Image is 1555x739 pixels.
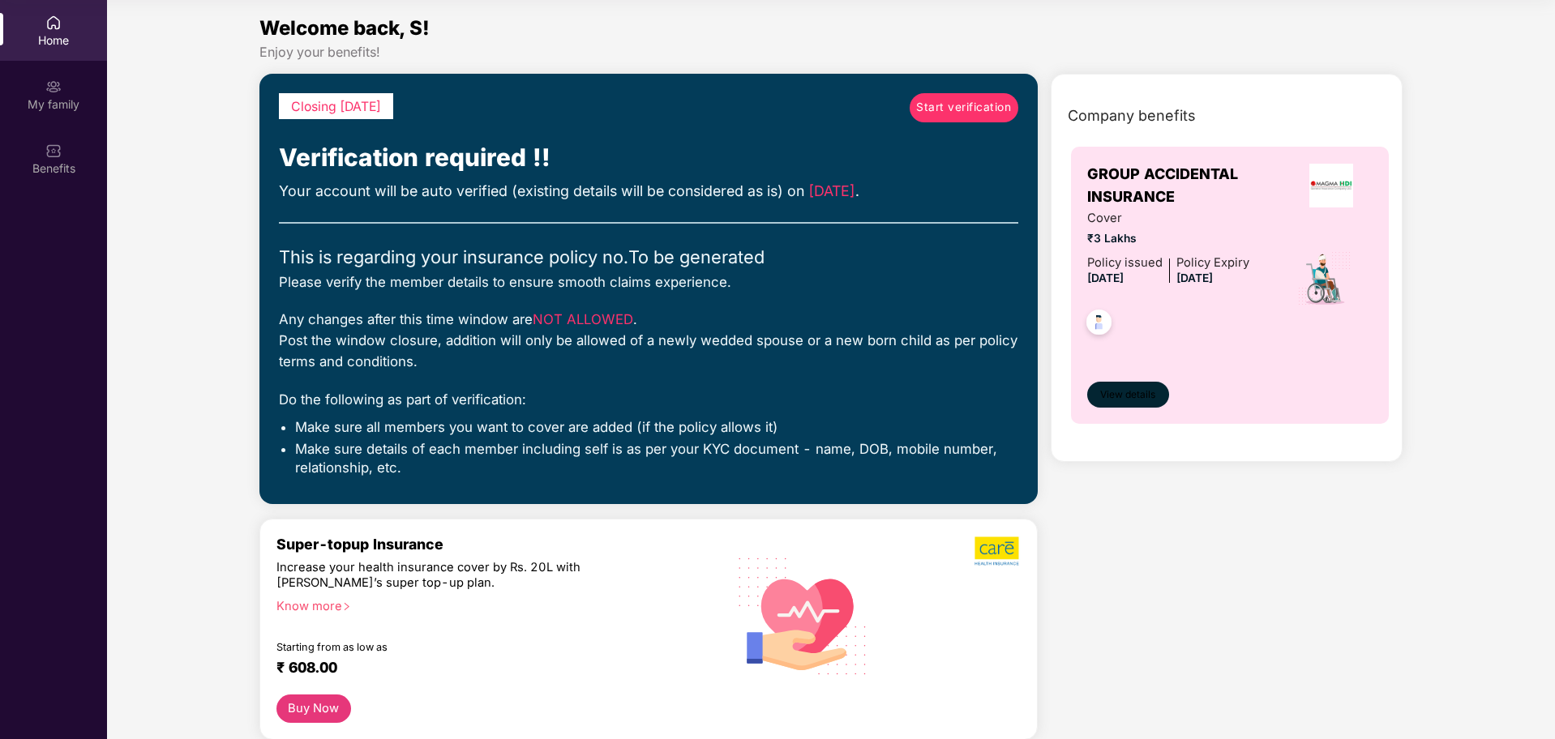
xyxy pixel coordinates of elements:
span: View details [1100,387,1155,403]
img: b5dec4f62d2307b9de63beb79f102df3.png [975,536,1021,566]
div: Increase your health insurance cover by Rs. 20L with [PERSON_NAME]’s super top-up plan. [276,560,640,592]
div: Super-topup Insurance [276,536,711,553]
div: Do the following as part of verification: [279,389,1018,410]
button: View details [1087,382,1169,408]
img: svg+xml;base64,PHN2ZyBpZD0iSG9tZSIgeG1sbnM9Imh0dHA6Ly93d3cudzMub3JnLzIwMDAvc3ZnIiB3aWR0aD0iMjAiIG... [45,15,62,31]
li: Make sure details of each member including self is as per your KYC document - name, DOB, mobile n... [295,440,1018,476]
button: Buy Now [276,694,351,723]
span: Cover [1087,209,1249,228]
span: NOT ALLOWED [533,311,633,327]
img: svg+xml;base64,PHN2ZyB3aWR0aD0iMjAiIGhlaWdodD0iMjAiIHZpZXdCb3g9IjAgMCAyMCAyMCIgZmlsbD0ibm9uZSIgeG... [45,79,62,95]
img: svg+xml;base64,PHN2ZyBpZD0iQmVuZWZpdHMiIHhtbG5zPSJodHRwOi8vd3d3LnczLm9yZy8yMDAwL3N2ZyIgd2lkdGg9Ij... [45,143,62,159]
div: Policy Expiry [1176,254,1249,272]
div: Any changes after this time window are . Post the window closure, addition will only be allowed o... [279,309,1018,373]
img: svg+xml;base64,PHN2ZyB4bWxucz0iaHR0cDovL3d3dy53My5vcmcvMjAwMC9zdmciIHdpZHRoPSI0OC45NDMiIGhlaWdodD... [1079,305,1119,344]
div: Enjoy your benefits! [259,44,1403,61]
div: Know more [276,599,701,610]
img: icon [1296,250,1352,307]
span: GROUP ACCIDENTAL INSURANCE [1087,163,1290,209]
span: [DATE] [808,182,855,199]
span: right [342,602,351,611]
img: svg+xml;base64,PHN2ZyB4bWxucz0iaHR0cDovL3d3dy53My5vcmcvMjAwMC9zdmciIHhtbG5zOnhsaW5rPSJodHRwOi8vd3... [726,536,880,694]
span: Welcome back, S! [259,16,430,40]
img: insurerLogo [1309,164,1353,207]
li: Make sure all members you want to cover are added (if the policy allows it) [295,418,1018,436]
span: Start verification [916,99,1011,117]
div: Policy issued [1087,254,1163,272]
span: Company benefits [1068,105,1196,127]
div: Verification required !! [279,139,1018,177]
span: Closing [DATE] [291,99,381,114]
div: ₹ 608.00 [276,659,695,678]
div: Please verify the member details to ensure smooth claims experience. [279,271,1018,293]
span: [DATE] [1176,271,1213,284]
div: Starting from as low as [276,641,642,652]
span: ₹3 Lakhs [1087,230,1249,248]
div: Your account will be auto verified (existing details will be considered as is) on . [279,180,1018,203]
span: [DATE] [1087,271,1124,284]
a: Start verification [910,93,1018,122]
div: This is regarding your insurance policy no. To be generated [279,243,1018,271]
